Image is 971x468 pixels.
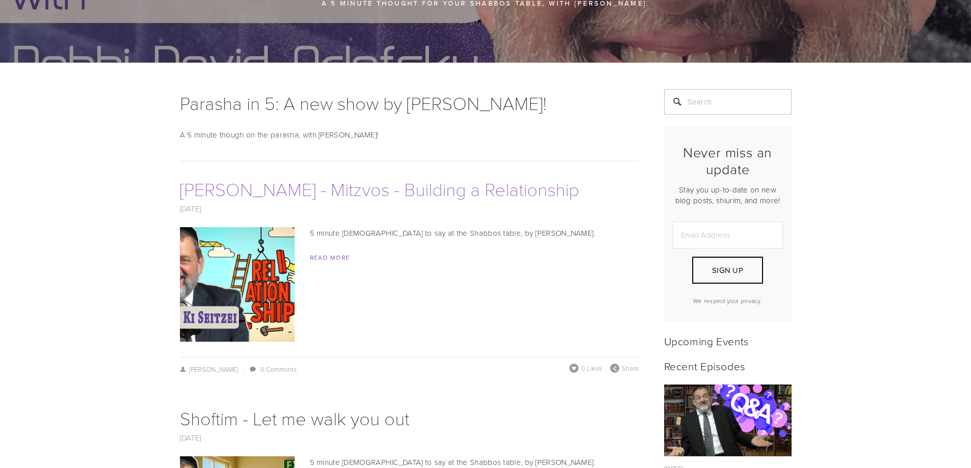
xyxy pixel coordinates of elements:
[581,364,602,373] span: 0 Likes
[180,227,639,239] p: 5 minute [DEMOGRAPHIC_DATA] to say at the Shabbos table, by [PERSON_NAME].
[180,129,639,141] p: A 5 minute though on the parasha, with [PERSON_NAME]!
[180,203,201,214] a: [DATE]
[673,222,783,249] input: Email Address
[310,253,350,262] a: Read More
[664,360,792,372] h2: Recent Episodes
[180,89,639,117] h1: Parasha in 5: A new show by [PERSON_NAME]!
[664,378,792,463] img: Listeners' questions (Ep. 296)
[610,364,639,373] div: Share
[692,257,763,284] button: Sign Up
[238,365,248,374] span: /
[673,144,783,177] h2: Never miss an update
[135,227,339,342] img: Ki Seitzei - Mitzvos - Building a Relationship
[664,335,792,347] h2: Upcoming Events
[673,184,783,206] p: Stay you up-to-date on new blog posts, shiurim, and more!
[260,365,297,374] a: 0 Comments
[712,265,743,276] span: Sign Up
[180,432,201,443] a: [DATE]
[664,384,792,456] a: Listeners' questions (Ep. 296)
[180,405,409,430] a: Shoftim - Let me walk you out
[664,89,792,115] input: Search
[673,296,783,305] p: We respect your privacy.
[180,176,579,201] a: [PERSON_NAME] - Mitzvos - Building a Relationship
[180,365,239,374] a: [PERSON_NAME]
